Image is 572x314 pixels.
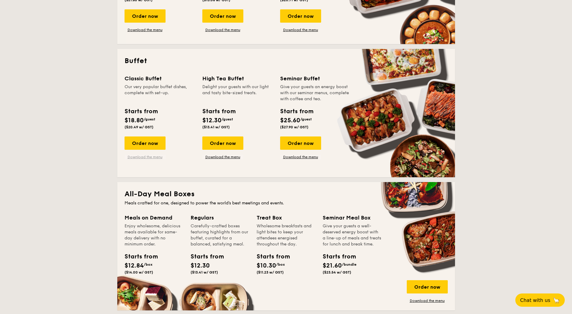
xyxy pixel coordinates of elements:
span: /bundle [342,262,356,267]
span: $25.60 [280,117,300,124]
div: Order now [280,9,321,23]
div: Starts from [191,252,218,261]
span: /box [276,262,285,267]
span: ($14.00 w/ GST) [125,270,153,274]
div: Starts from [257,252,284,261]
span: ($23.54 w/ GST) [323,270,351,274]
span: $12.30 [191,262,210,269]
a: Download the menu [280,155,321,159]
a: Download the menu [125,155,166,159]
span: 🦙 [553,297,560,304]
span: /guest [222,117,233,121]
div: Treat Box [257,213,315,222]
div: Order now [280,136,321,150]
span: $10.30 [257,262,276,269]
div: Order now [407,280,448,293]
div: Starts from [280,107,313,116]
span: Chat with us [520,297,550,303]
div: Classic Buffet [125,74,195,83]
a: Download the menu [280,27,321,32]
span: /guest [300,117,312,121]
div: Meals crafted for one, designed to power the world's best meetings and events. [125,200,448,206]
div: Delight your guests with our light and tasty bite-sized treats. [202,84,273,102]
div: Carefully-crafted boxes featuring highlights from our buffet, curated for a balanced, satisfying ... [191,223,249,247]
div: Order now [202,136,243,150]
a: Download the menu [125,27,166,32]
a: Download the menu [202,27,243,32]
div: Enjoy wholesome, delicious meals available for same-day delivery with no minimum order. [125,223,183,247]
div: High Tea Buffet [202,74,273,83]
div: Order now [202,9,243,23]
div: Give your guests a well-deserved energy boost with a line-up of meals and treats for lunch and br... [323,223,381,247]
div: Starts from [125,252,152,261]
div: Seminar Buffet [280,74,351,83]
div: Regulars [191,213,249,222]
div: Give your guests an energy boost with our seminar menus, complete with coffee and tea. [280,84,351,102]
div: Wholesome breakfasts and light bites to keep your attendees energised throughout the day. [257,223,315,247]
span: $12.30 [202,117,222,124]
div: Our very popular buffet dishes, complete with set-up. [125,84,195,102]
span: ($13.41 w/ GST) [191,270,218,274]
div: Seminar Meal Box [323,213,381,222]
span: $21.60 [323,262,342,269]
h2: Buffet [125,56,448,66]
div: Starts from [125,107,157,116]
span: $18.80 [125,117,144,124]
button: Chat with us🦙 [515,293,565,307]
div: Order now [125,136,166,150]
h2: All-Day Meal Boxes [125,189,448,199]
div: Starts from [323,252,350,261]
span: ($11.23 w/ GST) [257,270,284,274]
a: Download the menu [407,298,448,303]
div: Starts from [202,107,235,116]
span: ($27.90 w/ GST) [280,125,308,129]
a: Download the menu [202,155,243,159]
span: /guest [144,117,155,121]
div: Order now [125,9,166,23]
span: /box [144,262,153,267]
div: Meals on Demand [125,213,183,222]
span: $12.84 [125,262,144,269]
span: ($13.41 w/ GST) [202,125,230,129]
span: ($20.49 w/ GST) [125,125,153,129]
